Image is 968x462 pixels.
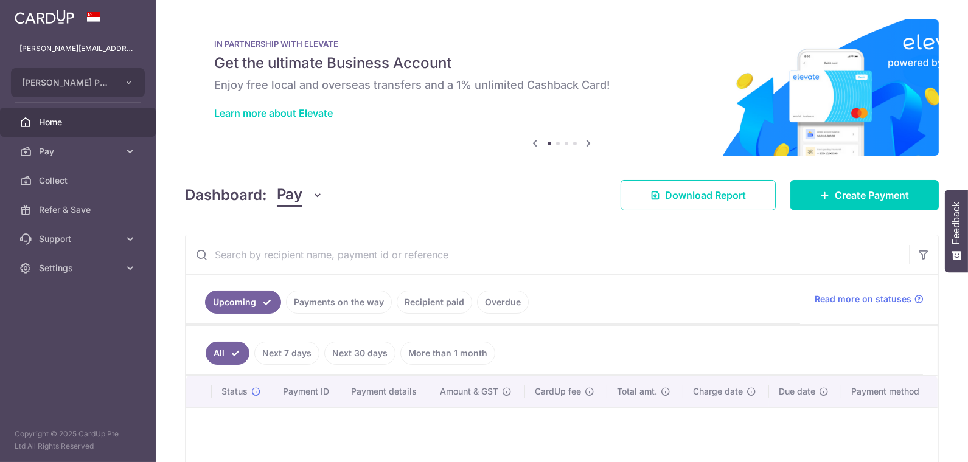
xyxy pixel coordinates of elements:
span: Create Payment [835,188,909,202]
span: Settings [39,262,119,274]
a: Create Payment [790,180,939,210]
img: Renovation banner [185,19,939,156]
span: Collect [39,174,119,187]
button: [PERSON_NAME] PTE. LTD. [11,68,145,97]
button: Pay [277,184,324,207]
a: Payments on the way [286,291,392,314]
h6: Enjoy free local and overseas transfers and a 1% unlimited Cashback Card! [214,78,910,92]
a: Recipient paid [397,291,472,314]
th: Payment details [341,376,430,407]
a: Upcoming [205,291,281,314]
a: Overdue [477,291,529,314]
span: Due date [779,385,815,398]
h5: Get the ultimate Business Account [214,53,910,73]
a: All [206,342,249,365]
p: [PERSON_NAME][EMAIL_ADDRESS][DOMAIN_NAME] [19,43,136,55]
a: Download Report [621,180,776,210]
span: Download Report [665,188,746,202]
a: Next 30 days [324,342,395,365]
input: Search by recipient name, payment id or reference [186,235,909,274]
span: Charge date [693,385,743,398]
span: Support [39,233,119,245]
span: Amount & GST [440,385,498,398]
a: Learn more about Elevate [214,107,333,119]
a: More than 1 month [400,342,495,365]
span: CardUp fee [535,385,581,398]
span: Pay [277,184,302,207]
th: Payment ID [273,376,341,407]
a: Next 7 days [254,342,319,365]
a: Read more on statuses [815,293,924,305]
h4: Dashboard: [185,184,267,206]
span: Help [27,9,52,19]
span: Read more on statuses [815,293,911,305]
button: Feedback - Show survey [945,190,968,272]
span: Status [221,385,248,398]
span: Feedback [951,202,962,244]
img: CardUp [15,10,74,24]
span: Pay [39,145,119,157]
span: Home [39,116,119,128]
th: Payment method [841,376,938,407]
span: Refer & Save [39,204,119,216]
span: [PERSON_NAME] PTE. LTD. [22,77,112,89]
span: Total amt. [617,385,657,398]
p: IN PARTNERSHIP WITH ELEVATE [214,39,910,49]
